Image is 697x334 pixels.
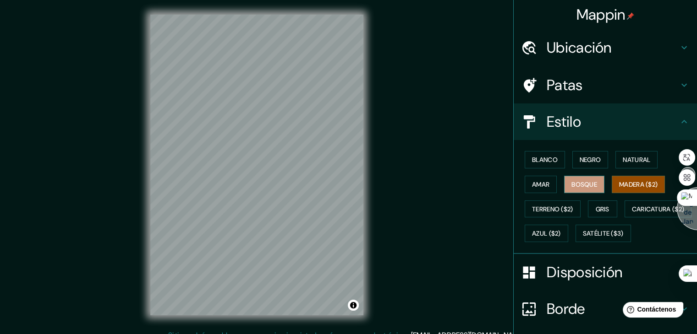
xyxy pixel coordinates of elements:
[612,176,665,193] button: Madera ($2)
[580,156,601,164] font: Negro
[514,29,697,66] div: Ubicación
[627,12,634,20] img: pin-icon.png
[525,200,581,218] button: Terreno ($2)
[514,254,697,291] div: Disposición
[514,291,697,327] div: Borde
[576,225,631,242] button: Satélite ($3)
[632,205,685,213] font: Caricatura ($2)
[547,38,612,57] font: Ubicación
[596,205,609,213] font: Gris
[588,200,617,218] button: Gris
[532,156,558,164] font: Blanco
[514,103,697,140] div: Estilo
[583,230,624,238] font: Satélite ($3)
[576,5,626,24] font: Mappin
[547,112,581,131] font: Estilo
[532,205,573,213] font: Terreno ($2)
[623,156,650,164] font: Natural
[547,263,622,282] font: Disposición
[619,180,658,189] font: Madera ($2)
[625,200,692,218] button: Caricatura ($2)
[514,67,697,103] div: Patas
[571,180,597,189] font: Bosque
[564,176,604,193] button: Bosque
[615,298,687,324] iframe: Lanzador de widgets de ayuda
[532,230,561,238] font: Azul ($2)
[532,180,549,189] font: Amar
[547,299,585,318] font: Borde
[525,176,557,193] button: Amar
[615,151,658,168] button: Natural
[348,300,359,311] button: Activar o desactivar atribución
[525,151,565,168] button: Blanco
[572,151,609,168] button: Negro
[150,15,363,315] canvas: Mapa
[525,225,568,242] button: Azul ($2)
[547,75,583,95] font: Patas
